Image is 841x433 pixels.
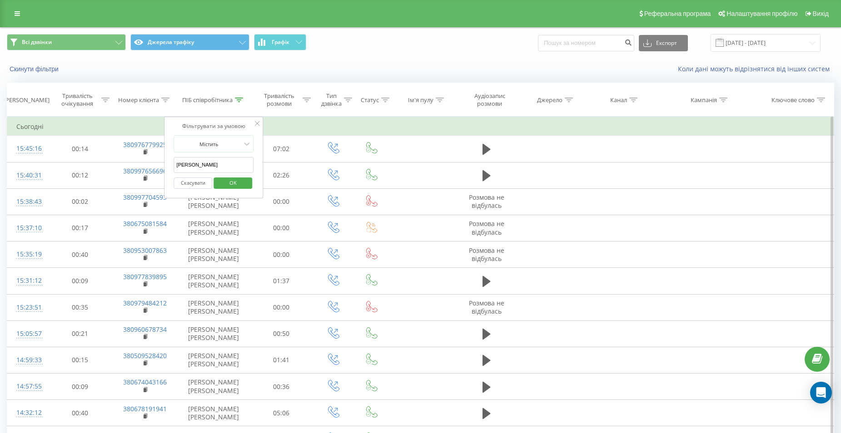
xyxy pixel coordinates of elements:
div: Тривалість очікування [56,92,99,108]
div: Номер клієнта [118,96,159,104]
td: [PERSON_NAME] [PERSON_NAME] [178,400,249,426]
td: 00:40 [48,241,111,268]
a: 380979484212 [123,299,167,307]
td: 00:12 [48,162,111,188]
td: 00:09 [48,268,111,294]
td: 00:00 [249,241,313,268]
td: Сьогодні [7,118,834,136]
div: 15:45:16 [16,140,39,157]
span: Розмова не відбулась [469,193,504,210]
td: 05:06 [249,400,313,426]
button: Джерела трафіку [130,34,249,50]
div: Ім'я пулу [408,96,433,104]
button: Скинути фільтри [7,65,63,73]
span: Розмова не відбулась [469,299,504,315]
button: OK [214,177,252,189]
a: 380977839895 [123,272,167,281]
div: ПІБ співробітника [182,96,233,104]
a: 380976779925 [123,140,167,149]
div: Ключове слово [771,96,815,104]
td: 01:37 [249,268,313,294]
button: Графік [254,34,306,50]
div: Фільтрувати за умовою [174,122,254,131]
div: Кампанія [691,96,717,104]
div: Тривалість розмови [258,92,300,108]
div: Статус [361,96,379,104]
td: 00:00 [249,188,313,215]
td: 00:00 [249,294,313,320]
td: 01:41 [249,347,313,373]
span: OK [220,176,246,190]
td: 07:02 [249,136,313,162]
span: Всі дзвінки [22,39,52,46]
div: Open Intercom Messenger [810,382,832,403]
td: 00:36 [249,374,313,400]
td: 00:09 [48,374,111,400]
td: [PERSON_NAME] [PERSON_NAME] [178,241,249,268]
td: 02:26 [249,162,313,188]
button: Експорт [639,35,688,51]
td: 00:00 [249,215,313,241]
div: Тип дзвінка [321,92,342,108]
button: Скасувати [174,177,213,189]
td: 00:50 [249,320,313,347]
div: 15:40:31 [16,167,39,184]
div: 15:31:12 [16,272,39,290]
a: 380675081584 [123,219,167,228]
td: [PERSON_NAME] [PERSON_NAME] [178,320,249,347]
span: Розмова не відбулась [469,246,504,263]
input: Пошук за номером [538,35,634,51]
a: 380953007863 [123,246,167,255]
a: 380509528420 [123,351,167,360]
a: Коли дані можуть відрізнятися вiд інших систем [678,64,834,73]
span: Вихід [813,10,829,17]
input: Введіть значення [174,157,254,173]
td: 00:21 [48,320,111,347]
td: [PERSON_NAME] [PERSON_NAME] [178,215,249,241]
div: 14:32:12 [16,404,39,422]
span: Розмова не відбулась [469,219,504,236]
td: 00:40 [48,400,111,426]
span: Графік [272,39,289,45]
td: 00:17 [48,215,111,241]
div: Аудіозапис розмови [464,92,515,108]
td: [PERSON_NAME] [PERSON_NAME] [178,268,249,294]
a: 380674043166 [123,378,167,386]
div: 14:59:33 [16,351,39,369]
td: [PERSON_NAME] [PERSON_NAME] [178,347,249,373]
td: 00:02 [48,188,111,215]
td: [PERSON_NAME] [PERSON_NAME] [178,188,249,215]
a: 380997656696 [123,167,167,175]
td: [PERSON_NAME] [PERSON_NAME] [178,374,249,400]
span: Налаштування профілю [727,10,797,17]
div: [PERSON_NAME] [4,96,50,104]
div: 15:05:57 [16,325,39,343]
span: Реферальна програма [644,10,711,17]
td: 00:35 [48,294,111,320]
div: 15:35:19 [16,246,39,263]
div: Джерело [537,96,562,104]
div: 14:57:55 [16,378,39,395]
div: Канал [610,96,627,104]
a: 380997704593 [123,193,167,202]
div: 15:38:43 [16,193,39,211]
a: 380960678734 [123,325,167,334]
td: 00:14 [48,136,111,162]
a: 380678191941 [123,404,167,413]
button: Всі дзвінки [7,34,126,50]
td: [PERSON_NAME] [PERSON_NAME] [178,294,249,320]
td: 00:15 [48,347,111,373]
div: 15:37:10 [16,219,39,237]
div: 15:23:51 [16,299,39,316]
